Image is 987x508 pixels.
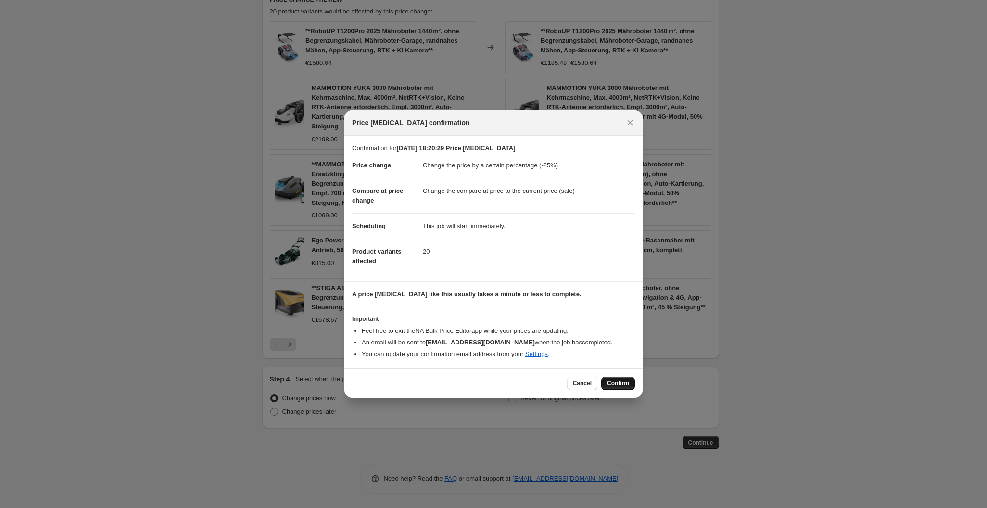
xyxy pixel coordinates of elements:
span: Price change [352,162,391,169]
dd: This job will start immediately. [423,213,635,239]
dd: Change the price by a certain percentage (-25%) [423,153,635,178]
h3: Important [352,315,635,323]
span: Confirm [607,380,629,387]
button: Close [623,116,637,129]
b: [DATE] 18:20:29 Price [MEDICAL_DATA] [396,144,515,152]
b: A price [MEDICAL_DATA] like this usually takes a minute or less to complete. [352,291,582,298]
li: You can update your confirmation email address from your . [362,349,635,359]
span: Price [MEDICAL_DATA] confirmation [352,118,470,127]
span: Scheduling [352,222,386,229]
button: Cancel [567,377,597,390]
p: Confirmation for [352,143,635,153]
span: Cancel [573,380,592,387]
button: Confirm [601,377,635,390]
dd: Change the compare at price to the current price (sale) [423,178,635,203]
b: [EMAIL_ADDRESS][DOMAIN_NAME] [426,339,535,346]
span: Product variants affected [352,248,402,265]
dd: 20 [423,239,635,264]
li: Feel free to exit the NA Bulk Price Editor app while your prices are updating. [362,326,635,336]
li: An email will be sent to when the job has completed . [362,338,635,347]
a: Settings [525,350,548,357]
span: Compare at price change [352,187,403,204]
